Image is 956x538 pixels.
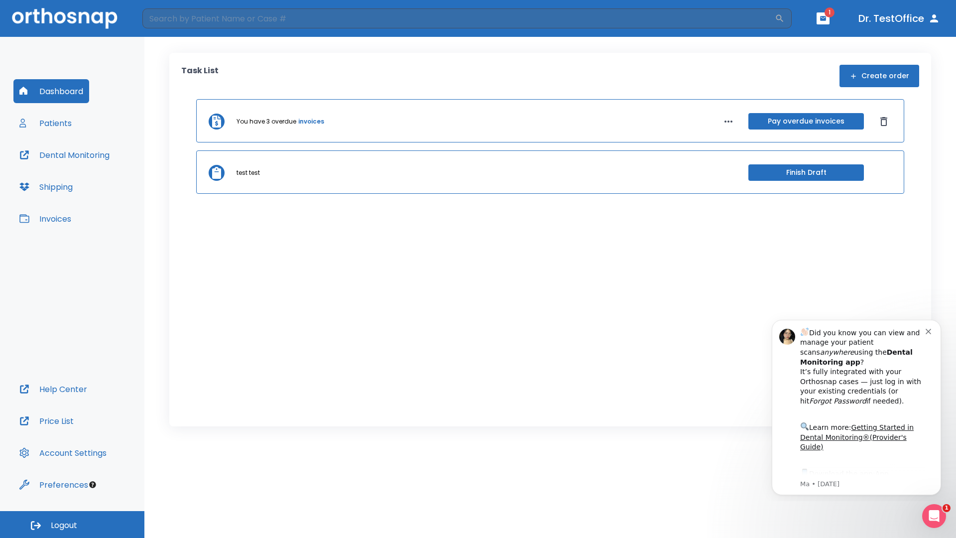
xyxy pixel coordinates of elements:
[181,65,219,87] p: Task List
[876,114,892,130] button: Dismiss
[13,79,89,103] button: Dashboard
[854,9,944,27] button: Dr. TestOffice
[839,65,919,87] button: Create order
[237,117,296,126] p: You have 3 overdue
[13,409,80,433] button: Price List
[43,169,169,178] p: Message from Ma, sent 6w ago
[43,156,169,207] div: Download the app: | ​ Let us know if you need help getting started!
[825,7,835,17] span: 1
[13,175,79,199] button: Shipping
[757,311,956,501] iframe: Intercom notifications message
[12,8,118,28] img: Orthosnap
[943,504,951,512] span: 1
[13,473,94,497] button: Preferences
[298,117,324,126] a: invoices
[13,207,77,231] button: Invoices
[13,441,113,465] button: Account Settings
[237,168,260,177] p: test test
[13,143,116,167] button: Dental Monitoring
[13,111,78,135] button: Patients
[922,504,946,528] iframe: Intercom live chat
[748,113,864,130] button: Pay overdue invoices
[142,8,775,28] input: Search by Patient Name or Case #
[169,15,177,23] button: Dismiss notification
[51,520,77,531] span: Logout
[13,377,93,401] button: Help Center
[748,164,864,181] button: Finish Draft
[43,159,132,177] a: App Store
[88,480,97,489] div: Tooltip anchor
